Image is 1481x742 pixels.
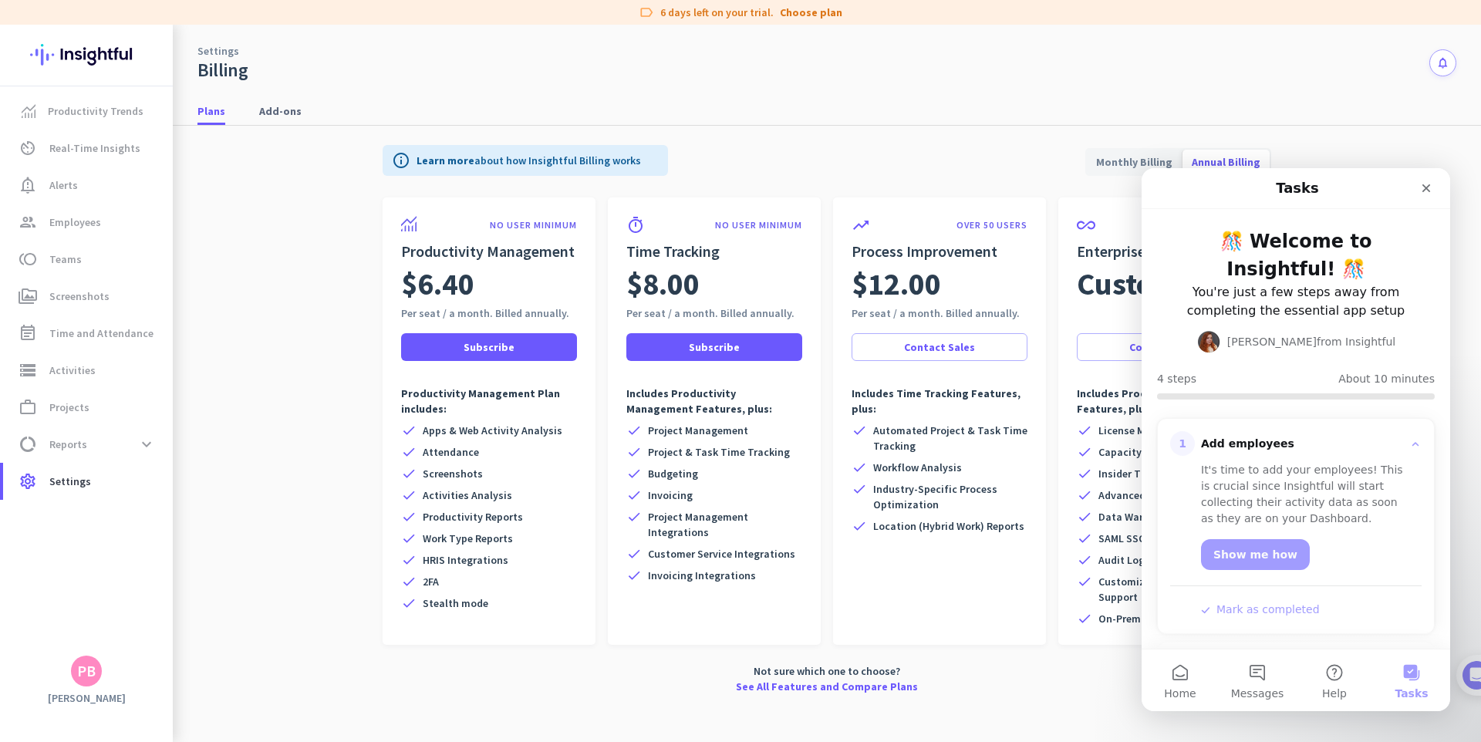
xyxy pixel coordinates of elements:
i: check [1077,423,1092,438]
span: Work Type Reports [423,531,513,546]
button: Contact Sales [852,333,1027,361]
p: Includes Productivity Management Features, plus: [626,386,802,417]
span: Activities Analysis [423,487,512,503]
p: Includes Process Improvement Features, plus: [1077,386,1253,417]
p: Productivity Management Plan includes: [401,386,577,417]
i: timer [626,216,645,234]
button: Subscribe [626,333,802,361]
span: Productivity Reports [423,509,523,524]
span: Advanced Reporting [1098,487,1196,503]
i: check [1077,466,1092,481]
i: check [626,509,642,524]
span: Customized Onboarding & Support [1098,574,1253,605]
i: check [1077,444,1092,460]
i: work_outline [19,398,37,417]
a: notification_importantAlerts [3,167,173,204]
span: HRIS Integrations [423,552,508,568]
span: Activities [49,361,96,379]
i: check [1077,552,1092,568]
span: SAML SSO [1098,531,1146,546]
p: about how Insightful Billing works [417,153,641,168]
a: settingsSettings [3,463,173,500]
i: check [401,531,417,546]
a: tollTeams [3,241,173,278]
span: Industry-Specific Process Optimization [873,481,1027,512]
span: Annual Billing [1182,143,1270,180]
span: Customer Service Integrations [648,546,795,562]
button: expand_more [133,430,160,458]
span: Invoicing Integrations [648,568,756,583]
div: Per seat / a month. Billed annually. [852,305,1027,321]
a: Settings [197,43,239,59]
span: Employees [49,213,101,231]
i: storage [19,361,37,379]
span: Budgeting [648,466,698,481]
span: License Management [1098,423,1200,438]
a: data_usageReportsexpand_more [3,426,173,463]
i: check [852,460,867,475]
i: check [401,509,417,524]
span: Project & Task Time Tracking [648,444,790,460]
i: check [1077,611,1092,626]
h2: Time Tracking [626,241,802,262]
i: event_note [19,324,37,342]
i: perm_media [19,287,37,305]
i: info [392,151,410,170]
i: check [852,481,867,497]
a: event_noteTime and Attendance [3,315,173,352]
i: check [626,423,642,438]
div: Per seat / a month. Billed annually. [626,305,802,321]
i: all_inclusive [1077,216,1095,234]
img: Insightful logo [30,25,143,85]
i: check [401,423,417,438]
span: Attendance [423,444,479,460]
i: check [401,595,417,611]
a: See All Features and Compare Plans [736,679,918,694]
span: Projects [49,398,89,417]
i: notification_important [19,176,37,194]
i: check [626,444,642,460]
span: Apps & Web Activity Analysis [423,423,562,438]
i: data_usage [19,435,37,454]
span: Plans [197,103,225,119]
i: notifications [1436,56,1449,69]
p: NO USER MINIMUM [715,219,802,231]
span: Productivity Trends [48,102,143,120]
i: check [401,466,417,481]
a: groupEmployees [3,204,173,241]
i: label [639,5,654,20]
span: Time and Attendance [49,324,153,342]
span: Project Management [648,423,748,438]
a: perm_mediaScreenshots [3,278,173,315]
span: Reports [49,435,87,454]
i: trending_up [852,216,870,234]
img: menu-item [22,104,35,118]
a: menu-itemProductivity Trends [3,93,173,130]
a: Choose plan [780,5,842,20]
span: Contact Sales [904,339,975,355]
i: check [401,552,417,568]
i: check [626,568,642,583]
i: check [401,574,417,589]
i: check [401,444,417,460]
i: toll [19,250,37,268]
i: check [1077,531,1092,546]
span: $12.00 [852,262,941,305]
i: check [1077,509,1092,524]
